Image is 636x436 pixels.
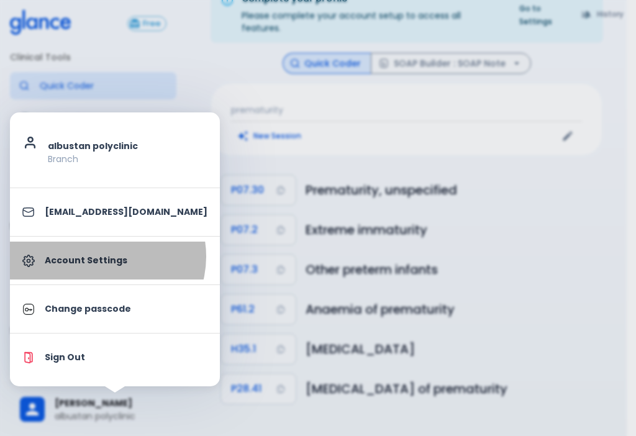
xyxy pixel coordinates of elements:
p: [EMAIL_ADDRESS][DOMAIN_NAME] [45,206,207,219]
p: Account Settings [45,254,207,267]
p: Branch [48,153,207,165]
p: Sign Out [45,351,207,364]
p: Change passcode [45,302,207,316]
p: albustan polyclinic [48,140,207,153]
